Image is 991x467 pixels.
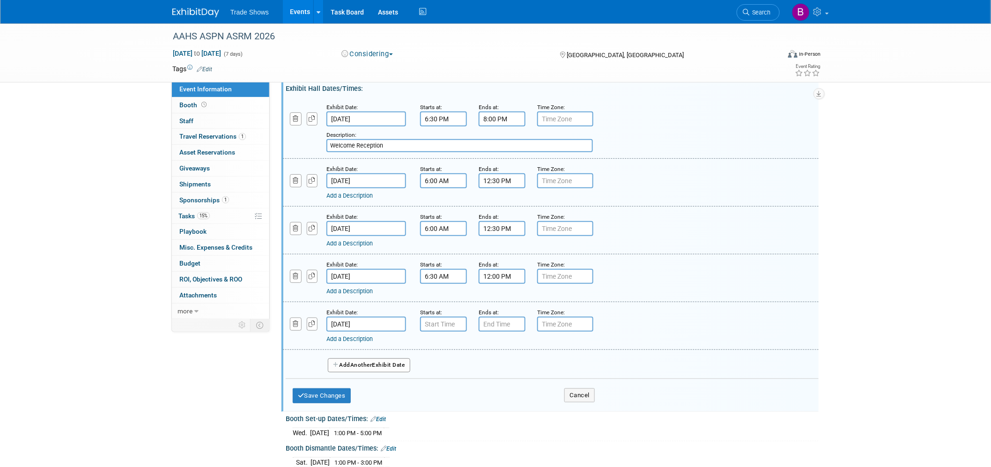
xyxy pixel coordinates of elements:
[197,212,210,219] span: 15%
[326,317,406,332] input: Date
[179,180,211,188] span: Shipments
[326,221,406,236] input: Date
[200,101,208,108] span: Booth not reserved yet
[222,196,229,203] span: 1
[537,104,565,111] small: Time Zone:
[293,428,310,437] td: Wed.
[192,50,201,57] span: to
[179,117,193,125] span: Staff
[381,445,396,452] a: Edit
[326,269,406,284] input: Date
[326,309,358,316] small: Exhibit Date:
[326,240,373,247] a: Add a Description
[172,240,269,255] a: Misc. Expenses & Credits
[179,85,232,93] span: Event Information
[172,49,222,58] span: [DATE] [DATE]
[420,269,467,284] input: Start Time
[239,133,246,140] span: 1
[179,196,229,204] span: Sponsorships
[172,272,269,287] a: ROI, Objectives & ROO
[479,111,525,126] input: End Time
[537,111,593,126] input: Time Zone
[792,3,810,21] img: Becca Rensi
[420,166,442,172] small: Starts at:
[725,49,821,63] div: Event Format
[479,214,499,220] small: Ends at:
[177,307,192,315] span: more
[420,317,467,332] input: Start Time
[420,309,442,316] small: Starts at:
[479,104,499,111] small: Ends at:
[350,362,372,368] span: Another
[326,173,406,188] input: Date
[172,113,269,129] a: Staff
[179,244,252,251] span: Misc. Expenses & Credits
[179,164,210,172] span: Giveaways
[537,269,593,284] input: Time Zone
[326,139,593,152] input: Description
[479,221,525,236] input: End Time
[178,212,210,220] span: Tasks
[172,129,269,144] a: Travel Reservations1
[179,148,235,156] span: Asset Reservations
[172,82,269,97] a: Event Information
[420,261,442,268] small: Starts at:
[479,166,499,172] small: Ends at:
[326,288,373,295] a: Add a Description
[179,228,207,235] span: Playbook
[537,173,593,188] input: Time Zone
[749,9,771,16] span: Search
[338,49,397,59] button: Considering
[172,64,212,74] td: Tags
[230,8,269,16] span: Trade Shows
[420,111,467,126] input: Start Time
[251,319,270,331] td: Toggle Event Tabs
[172,208,269,224] a: Tasks15%
[326,261,358,268] small: Exhibit Date:
[799,51,821,58] div: In-Person
[172,161,269,176] a: Giveaways
[537,221,593,236] input: Time Zone
[788,50,798,58] img: Format-Inperson.png
[179,133,246,140] span: Travel Reservations
[293,388,351,403] button: Save Changes
[420,214,442,220] small: Starts at:
[170,28,766,45] div: AAHS ASPN ASRM 2026
[326,111,406,126] input: Date
[326,132,356,138] small: Description:
[179,259,200,267] span: Budget
[286,82,819,93] div: Exhibit Hall Dates/Times:
[479,173,525,188] input: End Time
[370,416,386,423] a: Edit
[179,291,217,299] span: Attachments
[310,428,329,437] td: [DATE]
[286,441,819,453] div: Booth Dismantle Dates/Times:
[737,4,780,21] a: Search
[172,304,269,319] a: more
[172,177,269,192] a: Shipments
[172,193,269,208] a: Sponsorships1
[286,412,819,424] div: Booth Set-up Dates/Times:
[479,309,499,316] small: Ends at:
[420,221,467,236] input: Start Time
[795,64,821,69] div: Event Rating
[326,166,358,172] small: Exhibit Date:
[537,317,593,332] input: Time Zone
[172,97,269,113] a: Booth
[326,214,358,220] small: Exhibit Date:
[328,358,410,372] button: AddAnotherExhibit Date
[420,173,467,188] input: Start Time
[537,261,565,268] small: Time Zone:
[172,288,269,303] a: Attachments
[179,275,242,283] span: ROI, Objectives & ROO
[234,319,251,331] td: Personalize Event Tab Strip
[537,309,565,316] small: Time Zone:
[172,8,219,17] img: ExhibitDay
[172,224,269,239] a: Playbook
[179,101,208,109] span: Booth
[172,145,269,160] a: Asset Reservations
[334,459,382,466] span: 1:00 PM - 3:00 PM
[223,51,243,57] span: (7 days)
[537,214,565,220] small: Time Zone:
[172,256,269,271] a: Budget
